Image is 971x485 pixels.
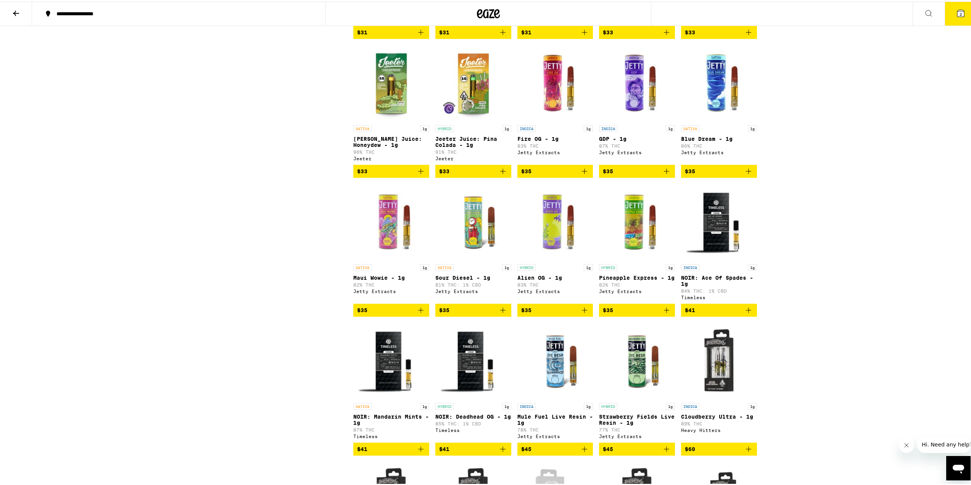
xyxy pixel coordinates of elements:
[517,263,536,269] p: HYBRID
[599,287,675,292] div: Jetty Extracts
[521,445,531,451] span: $45
[599,281,675,286] p: 82% THC
[599,44,675,120] img: Jetty Extracts - GDP - 1g
[917,435,971,451] iframe: Message from company
[353,24,429,37] button: Add to bag
[353,263,372,269] p: SATIVA
[517,24,593,37] button: Add to bag
[435,420,511,425] p: 85% THC: 1% CBD
[439,167,449,173] span: $33
[353,302,429,315] button: Add to bag
[435,302,511,315] button: Add to bag
[517,401,536,408] p: INDICA
[517,134,593,140] p: Fire OG - 1g
[353,281,429,286] p: 82% THC
[685,28,695,34] span: $33
[681,24,757,37] button: Add to bag
[685,306,695,312] span: $41
[517,441,593,454] button: Add to bag
[435,263,454,269] p: SATIVA
[681,302,757,315] button: Add to bag
[748,124,757,131] p: 1g
[681,163,757,176] button: Add to bag
[502,401,511,408] p: 1g
[681,142,757,147] p: 86% THC
[435,24,511,37] button: Add to bag
[5,5,55,11] span: Hi. Need any help?
[517,142,593,147] p: 83% THC
[502,263,511,269] p: 1g
[584,401,593,408] p: 1g
[353,273,429,279] p: Maui Wowie - 1g
[681,441,757,454] button: Add to bag
[603,445,613,451] span: $45
[681,148,757,153] div: Jetty Extracts
[435,163,511,176] button: Add to bag
[517,124,536,131] p: INDICA
[353,182,429,259] img: Jetty Extracts - Maui Wowie - 1g
[517,182,593,302] a: Open page for Alien OG - 1g from Jetty Extracts
[353,287,429,292] div: Jetty Extracts
[685,445,695,451] span: $60
[599,321,675,398] img: Jetty Extracts - Strawberry Fields Live Resin - 1g
[599,401,617,408] p: HYBRID
[517,281,593,286] p: 83% THC
[681,44,757,120] img: Jetty Extracts - Blue Dream - 1g
[357,306,367,312] span: $35
[681,134,757,140] p: Blue Dream - 1g
[517,44,593,120] img: Jetty Extracts - Fire OG - 1g
[435,148,511,153] p: 91% THC
[748,401,757,408] p: 1g
[681,287,757,292] p: 84% THC: 1% CBD
[435,412,511,418] p: NOIR: Deadhead OG - 1g
[353,182,429,302] a: Open page for Maui Wowie - 1g from Jetty Extracts
[517,182,593,259] img: Jetty Extracts - Alien OG - 1g
[353,148,429,153] p: 96% THC
[435,124,454,131] p: HYBRID
[599,148,675,153] div: Jetty Extracts
[681,44,757,163] a: Open page for Blue Dream - 1g from Jetty Extracts
[599,302,675,315] button: Add to bag
[517,432,593,437] div: Jetty Extracts
[681,321,757,441] a: Open page for Cloudberry Ultra - 1g from Heavy Hitters
[517,302,593,315] button: Add to bag
[681,263,699,269] p: INDICA
[420,401,429,408] p: 1g
[899,436,914,451] iframe: Close message
[435,321,511,441] a: Open page for NOIR: Deadhead OG - 1g from Timeless
[435,44,511,120] img: Jeeter - Jeeter Juice: Pina Colada - 1g
[681,293,757,298] div: Timeless
[681,124,699,131] p: SATIVA
[517,426,593,431] p: 78% THC
[435,155,511,160] div: Jeeter
[681,426,757,431] div: Heavy Hitters
[599,432,675,437] div: Jetty Extracts
[435,287,511,292] div: Jetty Extracts
[603,306,613,312] span: $35
[946,454,971,479] iframe: Button to launch messaging window
[681,182,757,259] img: Timeless - NOIR: Ace Of Spades - 1g
[353,44,429,120] img: Jeeter - Jeeter Juice: Honeydew - 1g
[435,441,511,454] button: Add to bag
[435,321,511,398] img: Timeless - NOIR: Deadhead OG - 1g
[599,134,675,140] p: GDP - 1g
[681,401,699,408] p: INDICA
[681,420,757,425] p: 89% THC
[681,321,757,398] img: Heavy Hitters - Cloudberry Ultra - 1g
[599,273,675,279] p: Pineapple Express - 1g
[353,321,429,398] img: Timeless - NOIR: Mandarin Mints - 1g
[685,167,695,173] span: $35
[353,412,429,424] p: NOIR: Mandarin Mints - 1g
[521,28,531,34] span: $31
[517,163,593,176] button: Add to bag
[435,182,511,302] a: Open page for Sour Diesel - 1g from Jetty Extracts
[599,426,675,431] p: 77% THC
[439,306,449,312] span: $35
[521,167,531,173] span: $35
[599,163,675,176] button: Add to bag
[599,263,617,269] p: HYBRID
[357,167,367,173] span: $33
[353,44,429,163] a: Open page for Jeeter Juice: Honeydew - 1g from Jeeter
[599,182,675,302] a: Open page for Pineapple Express - 1g from Jetty Extracts
[353,321,429,441] a: Open page for NOIR: Mandarin Mints - 1g from Timeless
